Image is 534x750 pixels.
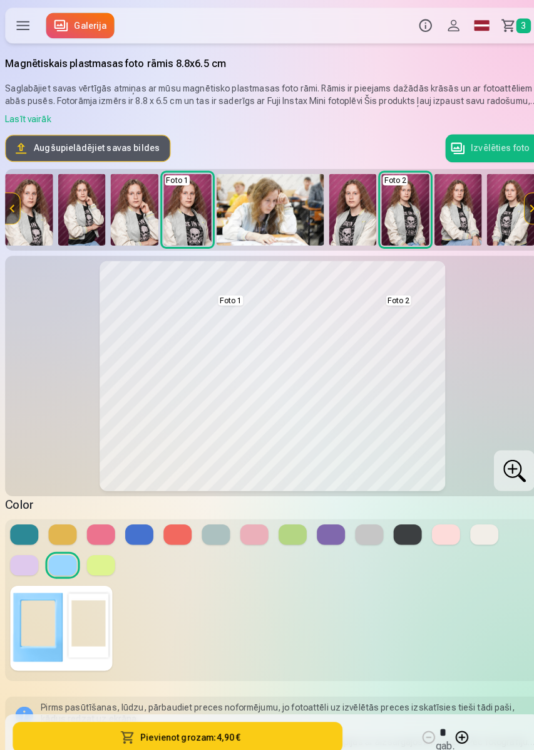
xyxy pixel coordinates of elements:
[458,8,486,43] a: Global
[375,172,399,182] div: Foto 2
[45,13,112,38] a: Galerija
[13,707,336,737] button: Pievienot grozam:4,90 €
[6,133,167,158] button: Augšupielādējiet savas bildes
[486,8,529,43] a: Grozs3
[5,486,529,504] h5: Color
[162,172,186,182] div: Foto 1
[436,132,529,159] button: Izvēlēties foto
[431,8,458,43] button: Profils
[5,80,529,105] p: Saglabājiet savas vērtīgās atmiņas ar mūsu magnētisko plastmasas foto rāmi. Rāmis ir pieejams daž...
[5,55,529,70] h1: Magnētiskais plastmasas foto rāmis 8.8x6.5 cm
[403,8,431,43] button: Info
[506,18,520,33] span: 3
[40,687,524,732] div: Pirms pasūtīšanas, lūdzu, pārbaudiet preces noformējumu, jo fotoattēli uz izvēlētās preces izskat...
[5,110,529,123] div: Lasīt vairāk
